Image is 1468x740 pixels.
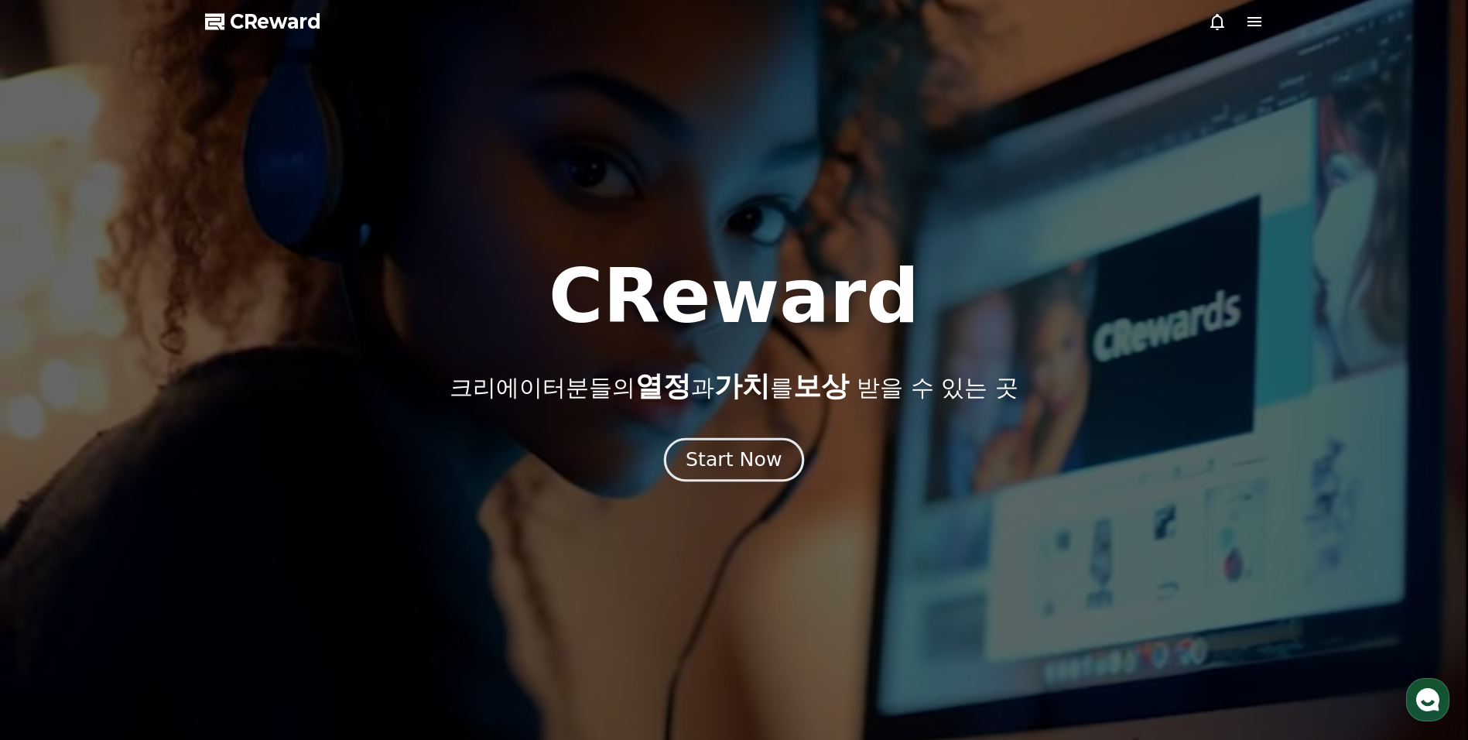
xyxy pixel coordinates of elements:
[239,514,258,526] span: 설정
[667,454,801,469] a: Start Now
[664,438,804,482] button: Start Now
[793,370,849,402] span: 보상
[142,515,160,527] span: 대화
[549,259,919,334] h1: CReward
[205,9,321,34] a: CReward
[102,491,200,529] a: 대화
[635,370,691,402] span: 열정
[450,371,1018,402] p: 크리에이터분들의 과 를 받을 수 있는 곳
[5,491,102,529] a: 홈
[230,9,321,34] span: CReward
[714,370,770,402] span: 가치
[686,447,782,473] div: Start Now
[49,514,58,526] span: 홈
[200,491,297,529] a: 설정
